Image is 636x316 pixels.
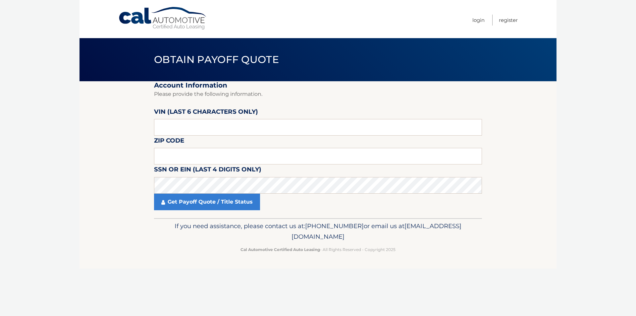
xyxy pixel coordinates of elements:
h2: Account Information [154,81,482,90]
a: Register [499,15,518,26]
strong: Cal Automotive Certified Auto Leasing [240,247,320,252]
a: Login [472,15,485,26]
span: Obtain Payoff Quote [154,53,279,66]
label: SSN or EIN (last 4 digits only) [154,164,261,177]
p: - All Rights Reserved - Copyright 2025 [158,246,478,253]
label: VIN (last 6 characters only) [154,107,258,119]
label: Zip Code [154,136,184,148]
p: Please provide the following information. [154,90,482,99]
span: [PHONE_NUMBER] [305,222,364,230]
a: Get Payoff Quote / Title Status [154,194,260,210]
p: If you need assistance, please contact us at: or email us at [158,221,478,242]
a: Cal Automotive [118,7,208,30]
